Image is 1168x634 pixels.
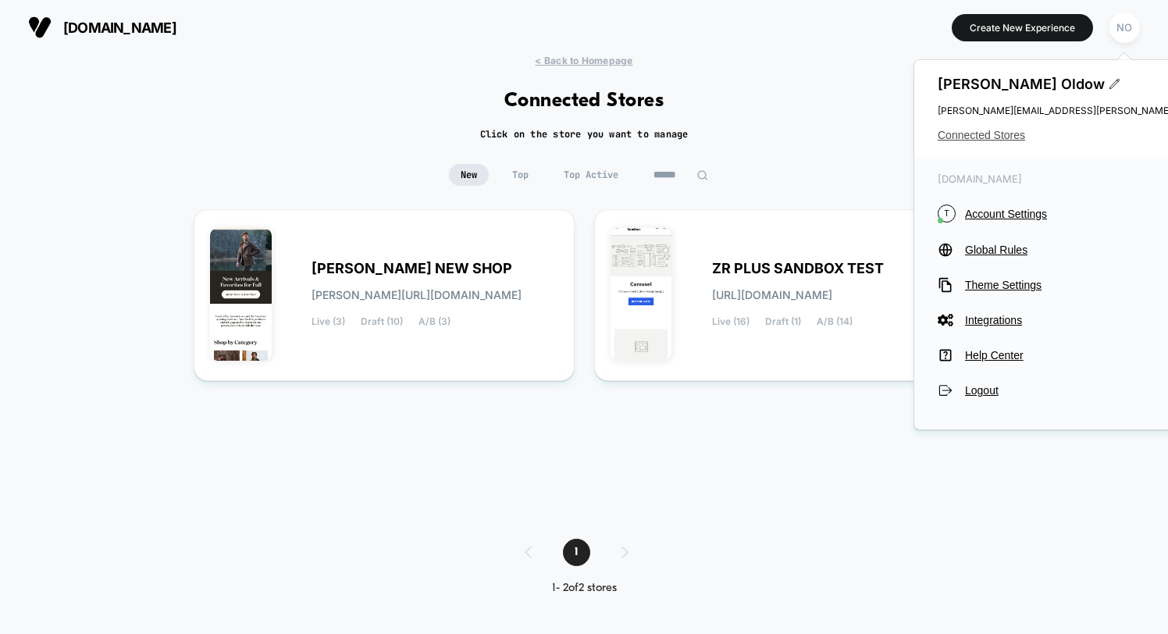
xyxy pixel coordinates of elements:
[1105,12,1145,44] button: NO
[1109,12,1140,43] div: NO
[504,90,664,112] h1: Connected Stores
[449,164,489,186] span: New
[696,169,708,181] img: edit
[509,582,660,595] div: 1 - 2 of 2 stores
[418,316,450,327] span: A/B (3)
[938,205,956,223] i: T
[611,228,672,361] img: ZR_PLUS_SANDBOX_TEST
[312,316,345,327] span: Live (3)
[552,164,630,186] span: Top Active
[952,14,1093,41] button: Create New Experience
[563,539,590,566] span: 1
[817,316,853,327] span: A/B (14)
[765,316,801,327] span: Draft (1)
[28,16,52,39] img: Visually logo
[480,128,689,141] h2: Click on the store you want to manage
[210,228,272,361] img: TOM_BECKBES_NEW_SHOP
[63,20,176,36] span: [DOMAIN_NAME]
[312,263,512,274] span: [PERSON_NAME] NEW SHOP
[535,55,632,66] span: < Back to Homepage
[23,15,181,40] button: [DOMAIN_NAME]
[712,316,750,327] span: Live (16)
[500,164,540,186] span: Top
[712,263,884,274] span: ZR PLUS SANDBOX TEST
[312,290,522,301] span: [PERSON_NAME][URL][DOMAIN_NAME]
[361,316,403,327] span: Draft (10)
[712,290,832,301] span: [URL][DOMAIN_NAME]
